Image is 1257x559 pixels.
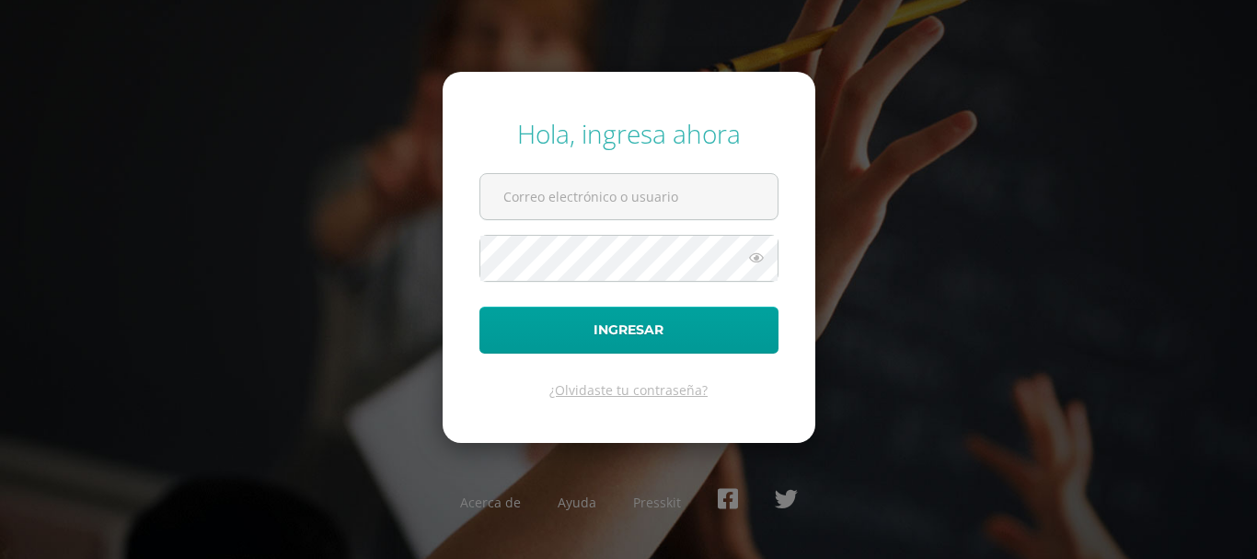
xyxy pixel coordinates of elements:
[558,494,596,511] a: Ayuda
[480,174,778,219] input: Correo electrónico o usuario
[479,307,778,354] button: Ingresar
[633,494,681,511] a: Presskit
[460,494,521,511] a: Acerca de
[549,381,708,399] a: ¿Olvidaste tu contraseña?
[479,116,778,151] div: Hola, ingresa ahora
